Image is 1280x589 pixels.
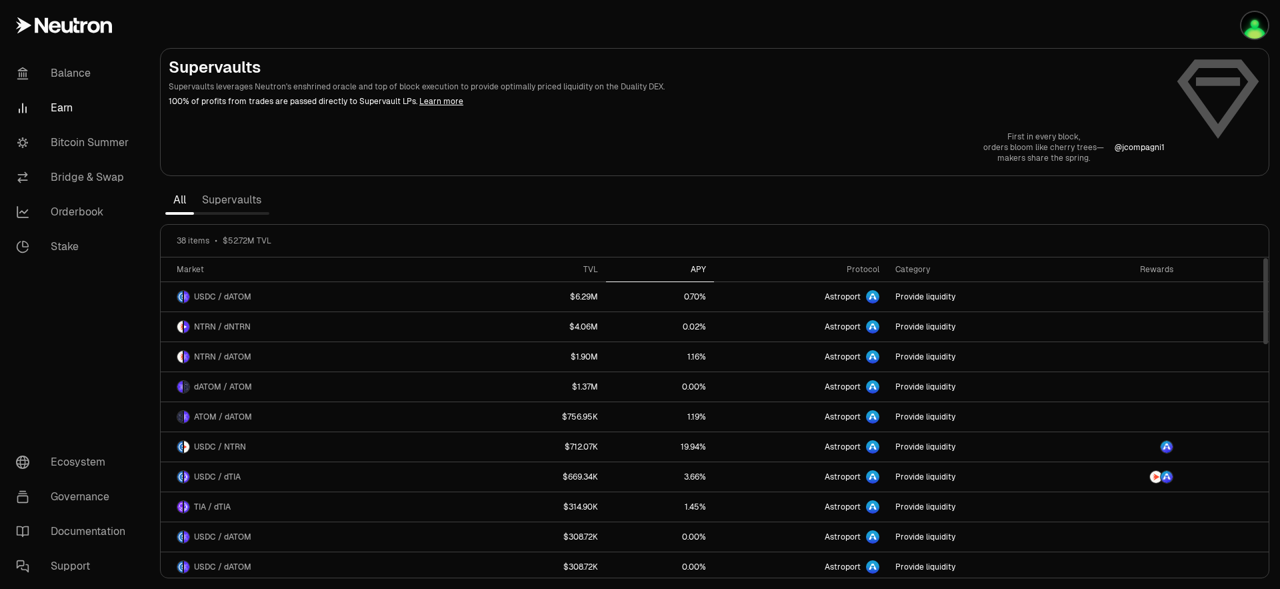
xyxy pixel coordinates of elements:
[184,561,189,573] img: dATOM Logo
[714,522,887,552] a: Astroport
[606,282,714,312] a: 0.70%
[184,471,189,483] img: dTIA Logo
[194,322,251,332] span: NTRN / dNTRN
[484,402,606,432] a: $756.95K
[983,142,1104,153] p: orders bloom like cherry trees—
[606,432,714,462] a: 19.94%
[194,382,252,392] span: dATOM / ATOM
[5,229,144,264] a: Stake
[825,412,861,422] span: Astroport
[177,321,183,333] img: NTRN Logo
[184,441,189,453] img: NTRN Logo
[722,264,879,275] div: Protocol
[825,502,861,512] span: Astroport
[714,462,887,492] a: Astroport
[887,372,1065,402] a: Provide liquidity
[5,549,144,584] a: Support
[492,264,598,275] div: TVL
[484,432,606,462] a: $712.07K
[825,472,861,482] span: Astroport
[161,372,484,402] a: dATOM LogoATOM LogodATOM / ATOM
[484,522,606,552] a: $308.72K
[177,264,476,275] div: Market
[194,502,231,512] span: TIA / dTIA
[161,432,484,462] a: USDC LogoNTRN LogoUSDC / NTRN
[887,282,1065,312] a: Provide liquidity
[887,522,1065,552] a: Provide liquidity
[606,372,714,402] a: 0.00%
[177,411,183,423] img: ATOM Logo
[606,312,714,342] a: 0.02%
[177,501,183,513] img: TIA Logo
[606,552,714,582] a: 0.00%
[161,522,484,552] a: USDC LogodATOM LogoUSDC / dATOM
[887,342,1065,372] a: Provide liquidity
[484,462,606,492] a: $669.34K
[161,462,484,492] a: USDC LogodTIA LogoUSDC / dTIA
[5,195,144,229] a: Orderbook
[887,432,1065,462] a: Provide liquidity
[169,95,1165,107] p: 100% of profits from trades are passed directly to Supervault LPs.
[1150,471,1162,483] img: NTRN Logo
[887,312,1065,342] a: Provide liquidity
[714,372,887,402] a: Astroport
[184,531,189,543] img: dATOM Logo
[484,312,606,342] a: $4.06M
[223,235,271,246] span: $52.72M TVL
[194,352,251,362] span: NTRN / dATOM
[714,342,887,372] a: Astroport
[714,312,887,342] a: Astroport
[177,235,209,246] span: 38 items
[161,282,484,312] a: USDC LogodATOM LogoUSDC / dATOM
[161,402,484,432] a: ATOM LogodATOM LogoATOM / dATOM
[714,402,887,432] a: Astroport
[895,264,1057,275] div: Category
[484,552,606,582] a: $308.72K
[887,552,1065,582] a: Provide liquidity
[194,532,251,542] span: USDC / dATOM
[887,462,1065,492] a: Provide liquidity
[194,442,246,452] span: USDC / NTRN
[887,402,1065,432] a: Provide liquidity
[194,412,252,422] span: ATOM / dATOM
[5,480,144,514] a: Governance
[161,312,484,342] a: NTRN LogodNTRN LogoNTRN / dNTRN
[1161,471,1173,483] img: ASTRO Logo
[194,562,251,572] span: USDC / dATOM
[5,125,144,160] a: Bitcoin Summer
[177,351,183,363] img: NTRN Logo
[194,291,251,302] span: USDC / dATOM
[1115,142,1165,153] a: @jcompagni1
[184,381,189,393] img: ATOM Logo
[177,291,183,303] img: USDC Logo
[161,552,484,582] a: USDC LogodATOM LogoUSDC / dATOM
[484,282,606,312] a: $6.29M
[1065,432,1181,462] a: ASTRO Logo
[5,160,144,195] a: Bridge & Swap
[606,402,714,432] a: 1.19%
[169,81,1165,93] p: Supervaults leverages Neutron's enshrined oracle and top of block execution to provide optimally ...
[825,562,861,572] span: Astroport
[1115,142,1165,153] p: @ jcompagni1
[825,291,861,302] span: Astroport
[184,501,189,513] img: dTIA Logo
[825,442,861,452] span: Astroport
[714,282,887,312] a: Astroport
[5,56,144,91] a: Balance
[714,492,887,522] a: Astroport
[177,471,183,483] img: USDC Logo
[484,492,606,522] a: $314.90K
[983,153,1104,163] p: makers share the spring.
[194,187,269,213] a: Supervaults
[177,531,183,543] img: USDC Logo
[606,522,714,552] a: 0.00%
[165,187,194,213] a: All
[161,492,484,522] a: TIA LogodTIA LogoTIA / dTIA
[1161,441,1173,453] img: ASTRO Logo
[1065,462,1181,492] a: NTRN LogoASTRO Logo
[887,492,1065,522] a: Provide liquidity
[614,264,706,275] div: APY
[184,411,189,423] img: dATOM Logo
[983,131,1104,142] p: First in every block,
[983,131,1104,163] a: First in every block,orders bloom like cherry trees—makers share the spring.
